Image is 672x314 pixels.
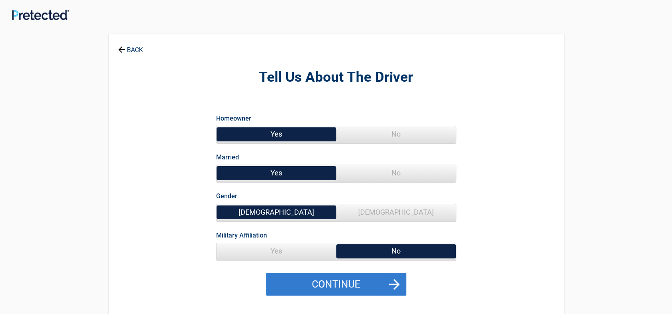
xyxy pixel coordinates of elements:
[336,126,456,142] span: No
[266,273,406,296] button: Continue
[216,152,239,163] label: Married
[217,204,336,220] span: [DEMOGRAPHIC_DATA]
[217,126,336,142] span: Yes
[217,243,336,259] span: Yes
[216,230,267,241] label: Military Affiliation
[336,243,456,259] span: No
[217,165,336,181] span: Yes
[336,165,456,181] span: No
[116,39,144,53] a: BACK
[152,68,520,87] h2: Tell Us About The Driver
[216,191,237,201] label: Gender
[12,10,69,20] img: Main Logo
[336,204,456,220] span: [DEMOGRAPHIC_DATA]
[216,113,251,124] label: Homeowner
